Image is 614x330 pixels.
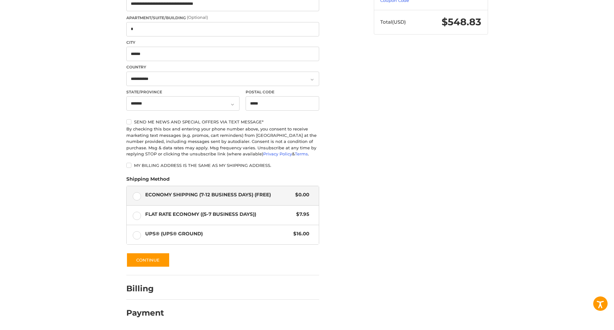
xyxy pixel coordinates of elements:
a: Terms [295,151,308,156]
a: Privacy Policy [263,151,292,156]
span: $16.00 [290,230,310,238]
small: (Optional) [187,15,208,20]
h2: Billing [126,284,164,294]
label: Country [126,64,319,70]
label: Postal Code [246,89,319,95]
span: Total (USD) [380,19,406,25]
label: Apartment/Suite/Building [126,14,319,21]
span: $7.95 [293,211,310,218]
div: By checking this box and entering your phone number above, you consent to receive marketing text ... [126,126,319,157]
label: State/Province [126,89,240,95]
legend: Shipping Method [126,176,169,186]
span: $0.00 [292,191,310,199]
button: Continue [126,253,170,267]
span: Economy Shipping (7-12 Business Days) (Free) [145,191,292,199]
label: City [126,40,319,45]
span: Flat Rate Economy ((5-7 Business Days)) [145,211,293,218]
label: My billing address is the same as my shipping address. [126,163,319,168]
span: UPS® (UPS® Ground) [145,230,290,238]
h2: Payment [126,308,164,318]
span: $548.83 [442,16,481,28]
label: Send me news and special offers via text message* [126,119,319,124]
